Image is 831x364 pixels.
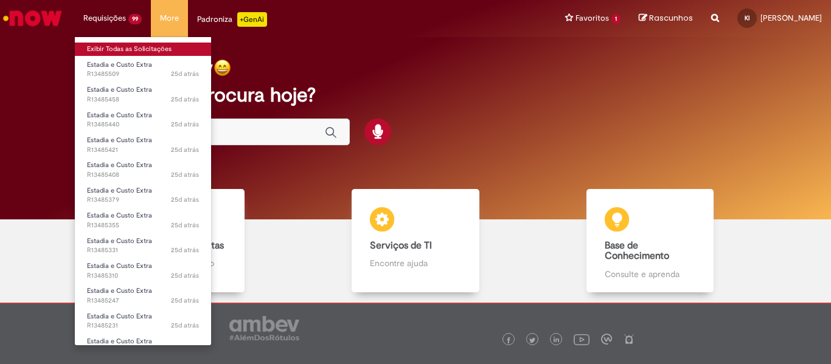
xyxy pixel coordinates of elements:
[87,170,199,180] span: R13485408
[171,69,199,78] time: 05/09/2025 15:25:30
[75,109,211,131] a: Aberto R13485440 : Estadia e Custo Extra
[75,58,211,81] a: Aberto R13485509 : Estadia e Custo Extra
[370,257,461,269] p: Encontre ajuda
[506,337,512,343] img: logo_footer_facebook.png
[75,83,211,106] a: Aberto R13485458 : Estadia e Custo Extra
[75,235,211,257] a: Aberto R13485331 : Estadia e Custo Extra
[75,184,211,207] a: Aberto R13485379 : Estadia e Custo Extra
[87,261,152,270] span: Estadia e Custo Extra
[171,246,199,255] time: 05/09/2025 14:55:10
[87,195,199,205] span: R13485379
[171,271,199,280] span: 25d atrás
[171,69,199,78] span: 25d atrás
[75,335,211,357] a: Aberto R13485178 : Estadia e Custo Extra
[171,170,199,179] span: 25d atrás
[87,186,152,195] span: Estadia e Custo Extra
[554,337,560,344] img: logo_footer_linkedin.png
[370,239,432,252] b: Serviços de TI
[171,145,199,154] span: 25d atrás
[87,337,152,346] span: Estadia e Custo Extra
[75,259,211,282] a: Aberto R13485310 : Estadia e Custo Extra
[1,6,64,30] img: ServiceNow
[64,189,298,292] a: Catálogo de Ofertas Abra uma solicitação
[197,12,267,27] div: Padroniza
[87,296,199,306] span: R13485247
[605,268,696,280] p: Consulte e aprenda
[87,60,152,69] span: Estadia e Custo Extra
[171,95,199,104] span: 25d atrás
[87,221,199,230] span: R13485355
[75,310,211,332] a: Aberto R13485231 : Estadia e Custo Extra
[128,14,142,24] span: 99
[171,246,199,255] span: 25d atrás
[75,159,211,181] a: Aberto R13485408 : Estadia e Custo Extra
[87,160,152,170] span: Estadia e Custo Extra
[171,321,199,330] time: 05/09/2025 14:39:43
[87,85,152,94] span: Estadia e Custo Extra
[575,12,609,24] span: Favoritos
[624,334,635,345] img: logo_footer_naosei.png
[237,12,267,27] p: +GenAi
[745,14,749,22] span: KI
[75,209,211,232] a: Aberto R13485355 : Estadia e Custo Extra
[87,111,152,120] span: Estadia e Custo Extra
[171,296,199,305] span: 25d atrás
[171,170,199,179] time: 05/09/2025 15:08:02
[649,12,693,24] span: Rascunhos
[87,120,199,129] span: R13485440
[171,221,199,230] time: 05/09/2025 14:58:21
[87,236,152,246] span: Estadia e Custo Extra
[605,239,669,263] b: Base de Conhecimento
[574,331,589,347] img: logo_footer_youtube.png
[171,296,199,305] time: 05/09/2025 14:42:38
[171,321,199,330] span: 25d atrás
[601,334,612,345] img: logo_footer_workplace.png
[533,189,767,292] a: Base de Conhecimento Consulte e aprenda
[160,12,179,24] span: More
[171,120,199,129] span: 25d atrás
[75,284,211,307] a: Aberto R13485247 : Estadia e Custo Extra
[86,84,745,106] h2: O que você procura hoje?
[214,59,231,77] img: happy-face.png
[229,316,299,340] img: logo_footer_ambev_rotulo_gray.png
[87,321,199,331] span: R13485231
[760,13,822,23] span: [PERSON_NAME]
[298,189,532,292] a: Serviços de TI Encontre ajuda
[171,195,199,204] span: 25d atrás
[171,271,199,280] time: 05/09/2025 14:50:57
[87,271,199,281] span: R13485310
[639,13,693,24] a: Rascunhos
[529,337,535,343] img: logo_footer_twitter.png
[74,36,212,346] ul: Requisições
[87,145,199,155] span: R13485421
[171,221,199,230] span: 25d atrás
[87,211,152,220] span: Estadia e Custo Extra
[611,14,621,24] span: 1
[87,312,152,321] span: Estadia e Custo Extra
[75,43,211,56] a: Exibir Todas as Solicitações
[75,134,211,156] a: Aberto R13485421 : Estadia e Custo Extra
[83,12,126,24] span: Requisições
[87,69,199,79] span: R13485509
[171,195,199,204] time: 05/09/2025 15:01:41
[87,246,199,255] span: R13485331
[171,145,199,154] time: 05/09/2025 15:10:43
[136,239,224,252] b: Catálogo de Ofertas
[87,95,199,105] span: R13485458
[171,95,199,104] time: 05/09/2025 15:17:05
[87,286,152,295] span: Estadia e Custo Extra
[171,120,199,129] time: 05/09/2025 15:14:33
[87,136,152,145] span: Estadia e Custo Extra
